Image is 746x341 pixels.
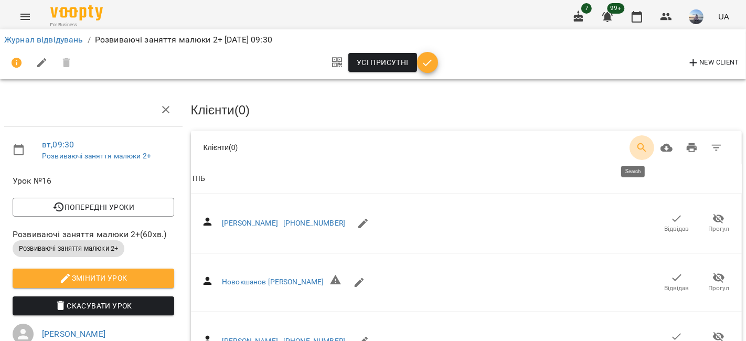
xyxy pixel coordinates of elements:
[50,5,103,20] img: Voopty Logo
[21,300,166,312] span: Скасувати Урок
[88,34,91,46] li: /
[630,135,655,161] button: Search
[4,35,83,45] a: Журнал відвідувань
[665,284,689,293] span: Відвідав
[656,209,698,238] button: Відвідав
[357,56,409,69] span: Усі присутні
[42,329,105,339] a: [PERSON_NAME]
[193,173,740,185] span: ПІБ
[656,268,698,297] button: Відвідав
[193,173,205,185] div: ПІБ
[698,268,740,297] button: Прогул
[42,140,74,150] a: вт , 09:30
[685,55,742,71] button: New Client
[21,201,166,214] span: Попередні уроки
[42,152,151,160] a: Розвиваючі заняття малюки 2+
[204,142,434,153] div: Клієнти ( 0 )
[608,3,625,14] span: 99+
[222,278,324,286] a: Новокшанов [PERSON_NAME]
[689,9,704,24] img: a5695baeaf149ad4712b46ffea65b4f5.jpg
[13,198,174,217] button: Попередні уроки
[4,34,742,46] nav: breadcrumb
[708,284,729,293] span: Прогул
[665,225,689,233] span: Відвідав
[704,135,729,161] button: Фільтр
[13,244,124,253] span: Розвиваючі заняття малюки 2+
[193,173,205,185] div: Sort
[13,228,174,241] span: Розвиваючі заняття малюки 2+ ( 60 хв. )
[13,269,174,287] button: Змінити урок
[13,175,174,187] span: Урок №16
[708,225,729,233] span: Прогул
[698,209,740,238] button: Прогул
[222,219,278,227] a: [PERSON_NAME]
[283,219,345,227] a: [PHONE_NUMBER]
[21,272,166,284] span: Змінити урок
[191,103,742,117] h3: Клієнти ( 0 )
[348,53,417,72] button: Усі присутні
[679,135,705,161] button: Друк
[581,3,592,14] span: 7
[50,22,103,28] span: For Business
[714,7,733,26] button: UA
[654,135,679,161] button: Завантажити CSV
[95,34,272,46] p: Розвиваючі заняття малюки 2+ [DATE] 09:30
[718,11,729,22] span: UA
[13,296,174,315] button: Скасувати Урок
[329,274,342,291] h6: Невірний формат телефону ${ phone }
[13,4,38,29] button: Menu
[687,57,739,69] span: New Client
[191,131,742,164] div: Table Toolbar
